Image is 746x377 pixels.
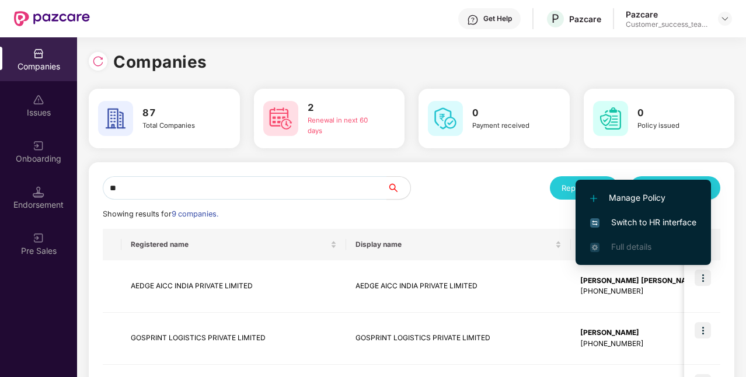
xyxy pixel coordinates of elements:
[467,14,479,26] img: svg+xml;base64,PHN2ZyBpZD0iSGVscC0zMngzMiIgeG1sbnM9Imh0dHA6Ly93d3cudzMub3JnLzIwMDAvc3ZnIiB3aWR0aD...
[346,229,571,260] th: Display name
[611,242,651,252] span: Full details
[590,216,696,229] span: Switch to HR interface
[552,12,559,26] span: P
[308,116,381,137] div: Renewal in next 60 days
[720,14,730,23] img: svg+xml;base64,PHN2ZyBpZD0iRHJvcGRvd24tMzJ4MzIiIHhtbG5zPSJodHRwOi8vd3d3LnczLm9yZy8yMDAwL3N2ZyIgd2...
[98,101,133,136] img: svg+xml;base64,PHN2ZyB4bWxucz0iaHR0cDovL3d3dy53My5vcmcvMjAwMC9zdmciIHdpZHRoPSI2MCIgaGVpZ2h0PSI2MC...
[571,229,709,260] th: HR details
[569,13,601,25] div: Pazcare
[308,100,381,116] h3: 2
[121,229,346,260] th: Registered name
[580,286,700,297] div: [PHONE_NUMBER]
[33,140,44,152] img: svg+xml;base64,PHN2ZyB3aWR0aD0iMjAiIGhlaWdodD0iMjAiIHZpZXdCb3g9IjAgMCAyMCAyMCIgZmlsbD0ibm9uZSIgeG...
[386,183,410,193] span: search
[346,260,571,313] td: AEDGE AICC INDIA PRIVATE LIMITED
[593,101,628,136] img: svg+xml;base64,PHN2ZyB4bWxucz0iaHR0cDovL3d3dy53My5vcmcvMjAwMC9zdmciIHdpZHRoPSI2MCIgaGVpZ2h0PSI2MC...
[33,232,44,244] img: svg+xml;base64,PHN2ZyB3aWR0aD0iMjAiIGhlaWdodD0iMjAiIHZpZXdCb3g9IjAgMCAyMCAyMCIgZmlsbD0ibm9uZSIgeG...
[33,94,44,106] img: svg+xml;base64,PHN2ZyBpZD0iSXNzdWVzX2Rpc2FibGVkIiB4bWxucz0iaHR0cDovL3d3dy53My5vcmcvMjAwMC9zdmciIH...
[695,322,711,338] img: icon
[428,101,463,136] img: svg+xml;base64,PHN2ZyB4bWxucz0iaHR0cDovL3d3dy53My5vcmcvMjAwMC9zdmciIHdpZHRoPSI2MCIgaGVpZ2h0PSI2MC...
[33,186,44,198] img: svg+xml;base64,PHN2ZyB3aWR0aD0iMTQuNSIgaGVpZ2h0PSIxNC41IiB2aWV3Qm94PSIwIDAgMTYgMTYiIGZpbGw9Im5vbm...
[695,270,711,286] img: icon
[346,313,571,365] td: GOSPRINT LOGISTICS PRIVATE LIMITED
[355,240,553,249] span: Display name
[92,55,104,67] img: svg+xml;base64,PHN2ZyBpZD0iUmVsb2FkLTMyeDMyIiB4bWxucz0iaHR0cDovL3d3dy53My5vcmcvMjAwMC9zdmciIHdpZH...
[590,218,599,228] img: svg+xml;base64,PHN2ZyB4bWxucz0iaHR0cDovL3d3dy53My5vcmcvMjAwMC9zdmciIHdpZHRoPSIxNiIgaGVpZ2h0PSIxNi...
[263,101,298,136] img: svg+xml;base64,PHN2ZyB4bWxucz0iaHR0cDovL3d3dy53My5vcmcvMjAwMC9zdmciIHdpZHRoPSI2MCIgaGVpZ2h0PSI2MC...
[33,48,44,60] img: svg+xml;base64,PHN2ZyBpZD0iQ29tcGFuaWVzIiB4bWxucz0iaHR0cDovL3d3dy53My5vcmcvMjAwMC9zdmciIHdpZHRoPS...
[14,11,90,26] img: New Pazcare Logo
[590,195,597,202] img: svg+xml;base64,PHN2ZyB4bWxucz0iaHR0cDovL3d3dy53My5vcmcvMjAwMC9zdmciIHdpZHRoPSIxMi4yMDEiIGhlaWdodD...
[113,49,207,75] h1: Companies
[626,20,707,29] div: Customer_success_team_lead
[131,240,328,249] span: Registered name
[562,182,606,194] div: Reports
[121,260,346,313] td: AEDGE AICC INDIA PRIVATE LIMITED
[172,210,218,218] span: 9 companies.
[483,14,512,23] div: Get Help
[472,121,545,131] div: Payment received
[590,191,696,204] span: Manage Policy
[580,327,700,338] div: [PERSON_NAME]
[637,106,710,121] h3: 0
[103,210,218,218] span: Showing results for
[142,121,215,131] div: Total Companies
[580,275,700,287] div: [PERSON_NAME] [PERSON_NAME]
[121,313,346,365] td: GOSPRINT LOGISTICS PRIVATE LIMITED
[626,9,707,20] div: Pazcare
[142,106,215,121] h3: 87
[580,338,700,350] div: [PHONE_NUMBER]
[637,121,710,131] div: Policy issued
[590,243,599,252] img: svg+xml;base64,PHN2ZyB4bWxucz0iaHR0cDovL3d3dy53My5vcmcvMjAwMC9zdmciIHdpZHRoPSIxNi4zNjMiIGhlaWdodD...
[472,106,545,121] h3: 0
[386,176,411,200] button: search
